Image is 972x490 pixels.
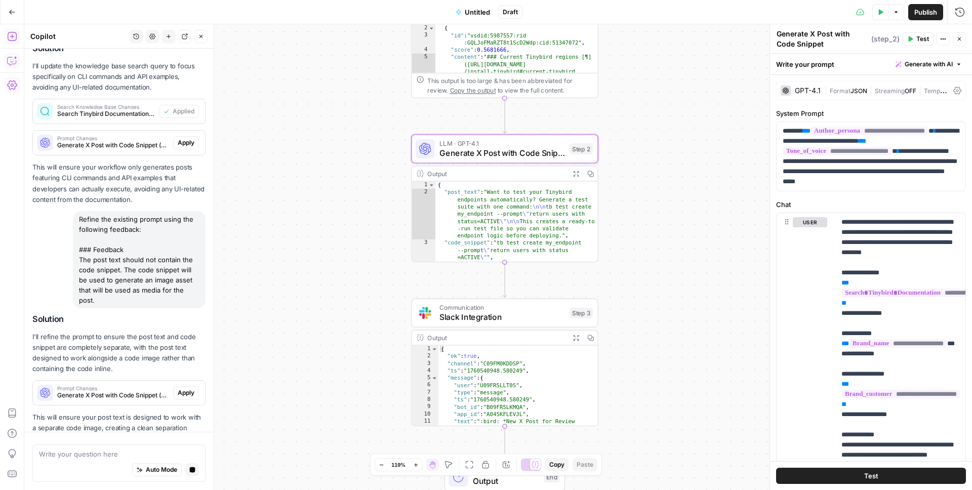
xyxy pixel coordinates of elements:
p: This will ensure your post text is designed to work with a separate code image, creating a clean ... [32,412,206,455]
span: Format [830,87,850,95]
button: Apply [173,136,199,149]
div: GPT-4.1 [795,87,821,94]
span: Toggle code folding, rows 5 through 91 [431,375,438,382]
button: Paste [573,458,597,471]
div: 9 [412,403,438,411]
div: 1 [412,181,435,188]
p: I'll refine the prompt to ensure the post text and code snippet are completely separate, with the... [32,332,206,375]
div: Copilot [30,31,127,42]
g: Edge from step_1 to step_2 [503,98,506,133]
div: 2 [412,25,435,32]
h2: Solution [32,44,206,53]
p: I'll update the knowledge base search query to focus specifically on CLI commands and API example... [32,61,206,93]
div: 8 [412,396,438,403]
button: Generate with AI [892,58,966,71]
div: 4 [412,261,435,305]
div: Output [427,169,565,178]
span: Search Knowledge Base Changes [57,104,155,109]
span: Publish [914,7,937,17]
div: 6 [412,382,438,389]
span: ( step_2 ) [871,34,900,44]
button: Copy [545,458,569,471]
div: 5 [412,375,438,382]
div: 7 [412,389,438,396]
span: Copy [549,460,564,469]
div: Refine the existing prompt using the following feedback: ### Feedback The post text should not co... [73,211,206,308]
button: Auto Mode [132,463,182,476]
div: 4 [412,367,438,374]
textarea: Generate X Post with Code Snippet [777,29,869,49]
div: 3 [412,360,438,367]
button: Publish [908,4,943,20]
span: LLM · GPT-4.1 [439,139,565,148]
span: Copy the output [450,87,496,94]
span: Apply [178,388,194,397]
div: Step 3 [570,307,593,318]
span: 119% [391,461,406,469]
div: 10 [412,411,438,418]
div: This output is too large & has been abbreviated for review. to view the full content. [427,76,592,95]
span: Generate X Post with Code Snippet [439,147,565,159]
button: Test [903,32,934,46]
span: OFF [905,87,916,95]
span: Temp [924,85,947,95]
span: Applied [173,107,194,116]
span: Toggle code folding, rows 1 through 92 [431,345,438,352]
span: Prompt Changes [57,386,169,391]
button: Apply [173,386,199,399]
span: Streaming [875,87,905,95]
div: 3 [412,239,435,261]
span: Output [473,475,539,487]
span: | [867,85,875,95]
div: 2 [412,353,438,360]
div: LLM · GPT-4.1Generate X Post with Code SnippetStep 2Output{ "post_text":"Want to test your Tinybi... [411,134,598,262]
span: Slack Integration [439,311,565,323]
div: 1 [412,345,438,352]
div: 4 [412,46,435,53]
div: Write your prompt [770,54,972,74]
button: Untitled [450,4,496,20]
span: Untitled [465,7,490,17]
g: Edge from step_2 to step_3 [503,262,506,297]
div: CommunicationSlack IntegrationStep 3Output{ "ok":true, "channel":"C09FM0KDDSP", "ts":"1760540948.... [411,299,598,427]
label: Chat [776,199,966,210]
h2: Solution [32,314,206,324]
span: | [916,85,924,95]
span: Test [916,34,929,44]
span: Apply [178,138,194,147]
span: Paste [577,460,593,469]
span: Toggle code folding, rows 1 through 5 [428,181,435,188]
label: System Prompt [776,108,966,118]
span: Test [864,471,878,481]
div: 2 [412,189,435,239]
button: Applied [159,105,199,118]
div: 3 [412,32,435,47]
div: Step 2 [570,143,593,154]
button: user [793,217,827,227]
g: Edge from step_3 to end [503,426,506,461]
p: This will ensure your workflow only generates posts featuring CLI commands and API examples that ... [32,162,206,205]
span: | [825,85,830,95]
span: Prompt Changes [57,136,169,141]
span: Auto Mode [146,465,177,474]
span: Generate with AI [905,60,953,69]
div: End [544,471,559,482]
span: Generate X Post with Code Snippet (step_2) [57,391,169,400]
span: Generate X Post with Code Snippet (step_2) [57,141,169,150]
span: Draft [503,8,518,17]
span: Communication [439,303,565,312]
span: Toggle code folding, rows 2 through 6 [428,25,435,32]
button: Test [776,468,966,484]
span: Search Tinybird Documentation (step_1) [57,109,155,118]
span: JSON [850,87,867,95]
div: Output [427,333,565,342]
img: Slack-mark-RGB.png [419,307,431,319]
